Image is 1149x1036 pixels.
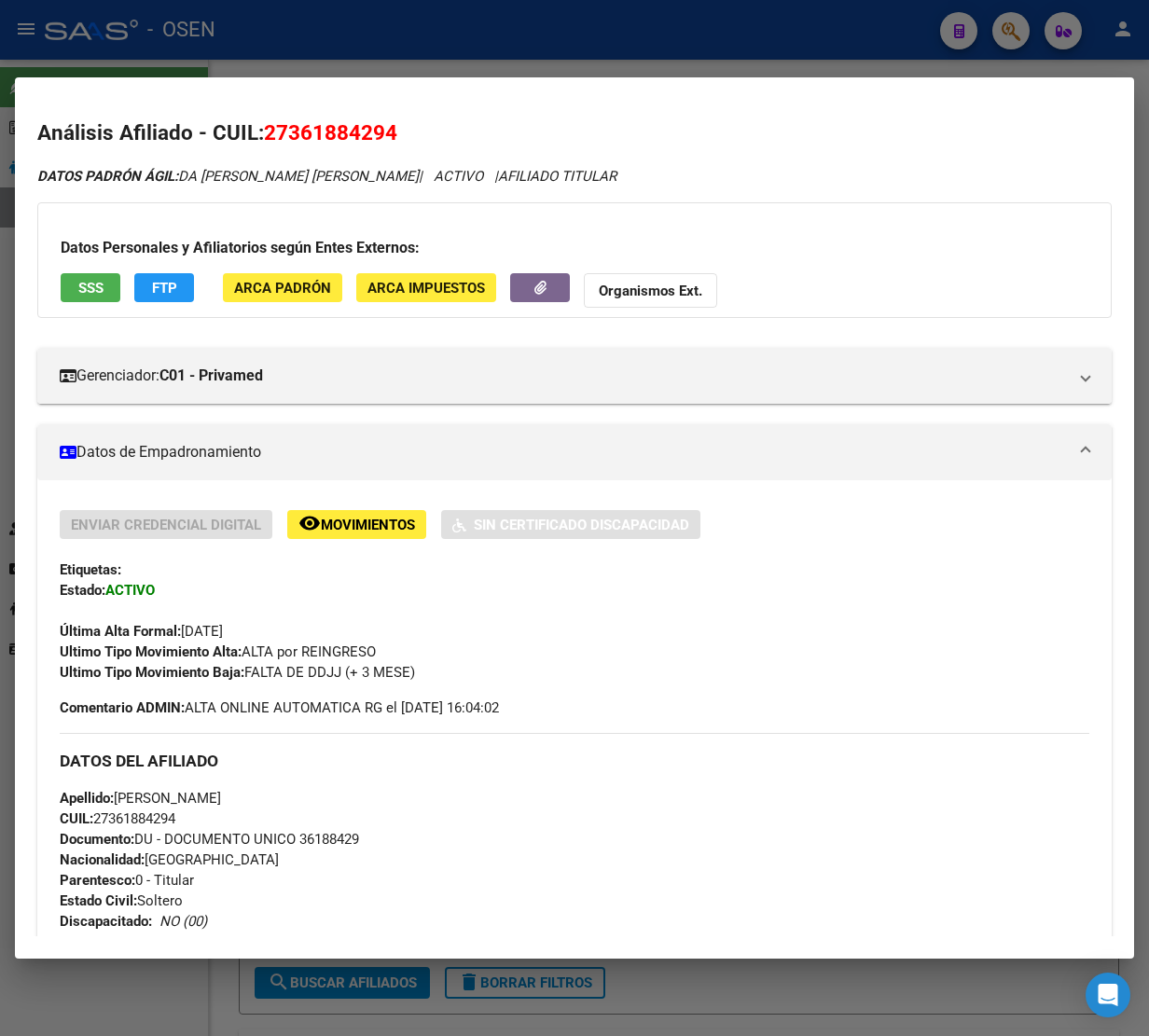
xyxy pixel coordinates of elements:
span: 27361884294 [60,810,175,827]
strong: C01 - Privamed [159,365,263,387]
button: Movimientos [287,510,426,539]
mat-expansion-panel-header: Datos de Empadronamiento [37,424,1112,480]
span: 0 - Titular [60,872,194,889]
strong: Estado: [60,582,105,599]
strong: ACTIVO [105,582,155,599]
strong: Comentario ADMIN: [60,699,185,716]
strong: Sexo: [60,933,94,950]
button: Enviar Credencial Digital [60,510,272,539]
mat-panel-title: Datos de Empadronamiento [60,441,1067,463]
strong: Última Alta Formal: [60,623,181,640]
div: Open Intercom Messenger [1086,973,1130,1017]
h3: Datos Personales y Afiliatorios según Entes Externos: [61,237,1088,259]
span: ARCA Impuestos [367,280,485,297]
span: ALTA por REINGRESO [60,643,376,660]
span: AFILIADO TITULAR [498,168,616,185]
strong: CUIL: [60,810,93,827]
span: FTP [152,280,177,297]
button: ARCA Padrón [223,273,342,302]
h2: Análisis Afiliado - CUIL: [37,117,1112,149]
span: [PERSON_NAME] [60,790,221,807]
span: DU - DOCUMENTO UNICO 36188429 [60,831,359,848]
span: FALTA DE DDJJ (+ 3 MESE) [60,664,415,681]
span: [DATE] [60,623,223,640]
strong: Ultimo Tipo Movimiento Alta: [60,643,242,660]
i: | ACTIVO | [37,168,616,185]
button: FTP [134,273,194,302]
span: SSS [78,280,104,297]
strong: Estado Civil: [60,892,137,909]
span: ALTA ONLINE AUTOMATICA RG el [DATE] 16:04:02 [60,698,499,718]
i: NO (00) [159,913,207,930]
button: Sin Certificado Discapacidad [441,510,700,539]
strong: Etiquetas: [60,561,121,578]
mat-expansion-panel-header: Gerenciador:C01 - Privamed [37,348,1112,404]
strong: Parentesco: [60,872,135,889]
span: Soltero [60,892,183,909]
span: Sin Certificado Discapacidad [474,517,689,533]
strong: Ultimo Tipo Movimiento Baja: [60,664,244,681]
button: SSS [61,273,120,302]
span: F [60,933,102,950]
strong: Organismos Ext. [599,283,702,299]
strong: Discapacitado: [60,913,152,930]
strong: Nacionalidad: [60,851,145,868]
span: DA [PERSON_NAME] [PERSON_NAME] [37,168,419,185]
strong: Documento: [60,831,134,848]
span: [GEOGRAPHIC_DATA] [60,851,279,868]
strong: DATOS PADRÓN ÁGIL: [37,168,178,185]
strong: Apellido: [60,790,114,807]
h3: DATOS DEL AFILIADO [60,751,1089,771]
button: Organismos Ext. [584,273,717,308]
span: Enviar Credencial Digital [71,517,261,533]
mat-icon: remove_red_eye [298,512,321,534]
span: 27361884294 [264,120,397,145]
button: ARCA Impuestos [356,273,496,302]
mat-panel-title: Gerenciador: [60,365,1067,387]
span: Movimientos [321,517,415,533]
span: ARCA Padrón [234,280,331,297]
